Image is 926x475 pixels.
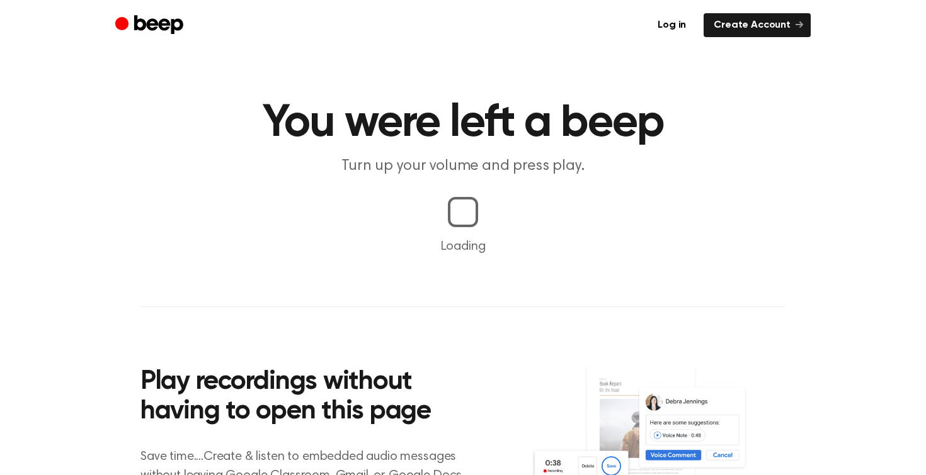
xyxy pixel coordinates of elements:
[221,156,705,177] p: Turn up your volume and press play.
[115,13,186,38] a: Beep
[648,13,696,37] a: Log in
[140,101,786,146] h1: You were left a beep
[704,13,811,37] a: Create Account
[140,367,480,427] h2: Play recordings without having to open this page
[15,237,911,256] p: Loading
